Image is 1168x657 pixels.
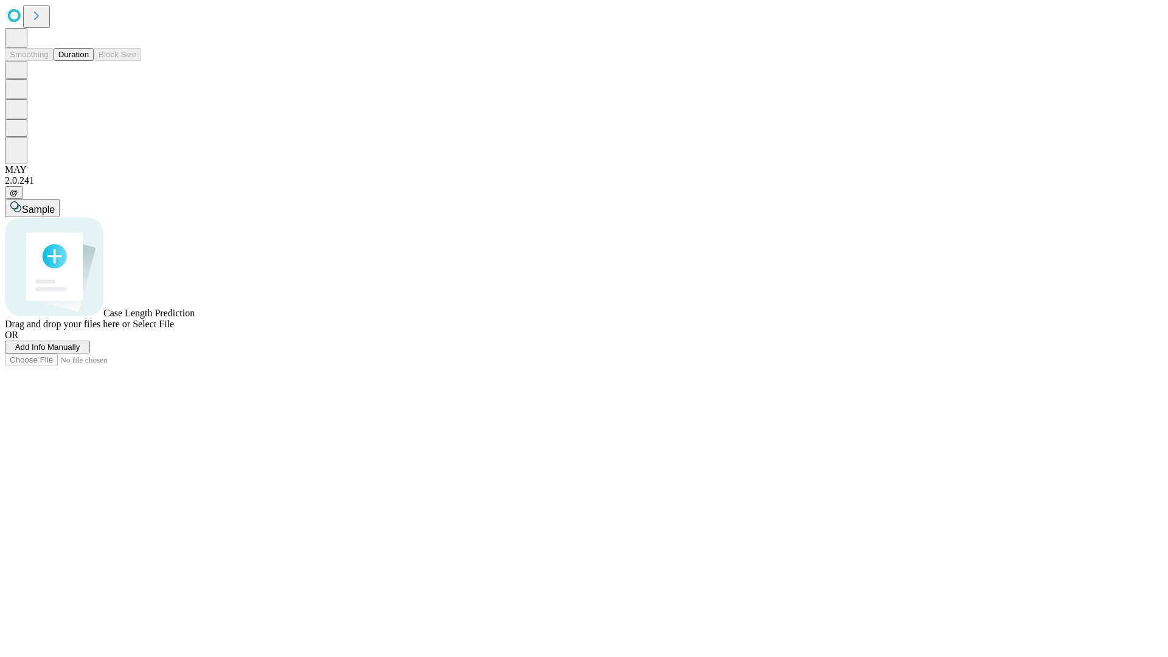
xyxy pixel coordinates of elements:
[22,204,55,215] span: Sample
[15,342,80,352] span: Add Info Manually
[5,164,1163,175] div: MAY
[5,341,90,353] button: Add Info Manually
[54,48,94,61] button: Duration
[10,188,18,197] span: @
[133,319,174,329] span: Select File
[5,186,23,199] button: @
[5,330,18,340] span: OR
[5,48,54,61] button: Smoothing
[94,48,141,61] button: Block Size
[5,175,1163,186] div: 2.0.241
[5,199,60,217] button: Sample
[103,308,195,318] span: Case Length Prediction
[5,319,130,329] span: Drag and drop your files here or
